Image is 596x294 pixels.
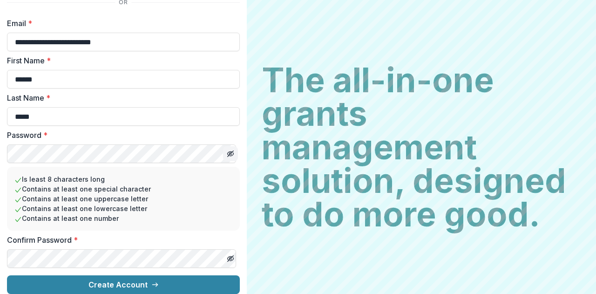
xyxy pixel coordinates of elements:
[7,234,234,246] label: Confirm Password
[7,55,234,66] label: First Name
[14,194,232,204] li: Contains at least one uppercase letter
[7,130,234,141] label: Password
[14,174,232,184] li: Is least 8 characters long
[223,251,238,266] button: Toggle password visibility
[14,204,232,213] li: Contains at least one lowercase letter
[7,92,234,103] label: Last Name
[7,18,234,29] label: Email
[14,213,232,223] li: Contains at least one number
[223,146,238,161] button: Toggle password visibility
[14,184,232,194] li: Contains at least one special character
[7,275,240,294] button: Create Account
